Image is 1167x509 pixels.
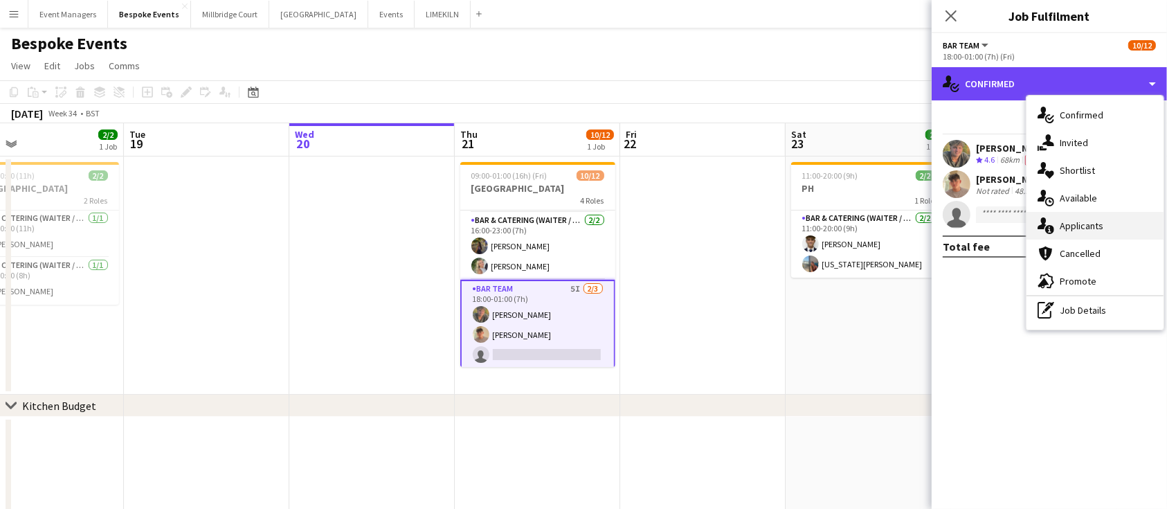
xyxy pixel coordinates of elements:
a: View [6,57,36,75]
div: Cancelled [1026,240,1164,267]
span: 19 [127,136,145,152]
div: Available [1026,184,1164,212]
button: [GEOGRAPHIC_DATA] [269,1,368,28]
span: 2/2 [916,170,935,181]
div: 1 Job [99,141,117,152]
span: 4.6 [984,154,995,165]
h3: Job Fulfilment [932,7,1167,25]
app-card-role: Bar & Catering (Waiter / waitress)2/216:00-23:00 (7h)[PERSON_NAME][PERSON_NAME] [460,213,615,280]
div: BST [86,108,100,118]
div: 1 Job [926,141,944,152]
span: 23 [789,136,806,152]
span: 4 Roles [581,195,604,206]
div: [DATE] [11,107,43,120]
span: 11:00-20:00 (9h) [802,170,858,181]
span: 1 Role [915,195,935,206]
span: View [11,60,30,72]
span: 09:00-01:00 (16h) (Fri) [471,170,548,181]
app-card-role: Bar & Catering (Waiter / waitress)2/211:00-20:00 (9h)[PERSON_NAME][US_STATE][PERSON_NAME] [791,211,946,278]
span: Wed [295,128,314,141]
span: Bar Team [943,40,979,51]
button: Bespoke Events [108,1,191,28]
div: Shortlist [1026,157,1164,184]
span: 2/2 [98,130,118,140]
a: Edit [39,57,66,75]
span: Sat [791,128,806,141]
span: Jobs [74,60,95,72]
button: Event Managers [28,1,108,28]
div: Applicants [1026,212,1164,240]
button: Millbridge Court [191,1,269,28]
div: Job Details [1026,296,1164,324]
span: Week 34 [46,108,80,118]
div: Crew has different fees then in role [1022,154,1046,166]
span: 10/12 [586,130,614,140]
h1: Bespoke Events [11,33,127,54]
app-card-role: Bar Team5I2/318:00-01:00 (7h)[PERSON_NAME][PERSON_NAME] [460,280,615,370]
span: 10/12 [1128,40,1156,51]
div: Kitchen Budget [22,399,96,413]
h3: PH [791,182,946,195]
div: Total fee [943,240,990,253]
div: Not rated [976,186,1012,196]
span: 21 [458,136,478,152]
div: Confirmed [1026,101,1164,129]
span: 22 [624,136,637,152]
a: Comms [103,57,145,75]
span: Edit [44,60,60,72]
span: 2 Roles [84,195,108,206]
span: Fri [626,128,637,141]
div: 18:00-01:00 (7h) (Fri) [943,51,1156,62]
div: Confirmed [932,67,1167,100]
span: Fee [1025,155,1043,166]
button: Events [368,1,415,28]
a: Jobs [69,57,100,75]
app-job-card: 11:00-20:00 (9h)2/2PH1 RoleBar & Catering (Waiter / waitress)2/211:00-20:00 (9h)[PERSON_NAME][US_... [791,162,946,278]
div: [PERSON_NAME] [976,173,1049,186]
button: LIMEKILN [415,1,471,28]
div: 1 Job [587,141,613,152]
div: Invited [1026,129,1164,157]
span: Thu [460,128,478,141]
div: [PERSON_NAME] [976,142,1049,154]
button: Bar Team [943,40,990,51]
span: 20 [293,136,314,152]
div: 48.3km [1012,186,1043,196]
h3: [GEOGRAPHIC_DATA] [460,182,615,195]
div: Promote [1026,267,1164,295]
div: 68km [997,154,1022,166]
span: Comms [109,60,140,72]
span: Tue [129,128,145,141]
span: 2/2 [925,130,945,140]
app-job-card: 09:00-01:00 (16h) (Fri)10/12[GEOGRAPHIC_DATA]4 Roles[PERSON_NAME][PERSON_NAME] Bar & Catering (Wa... [460,162,615,367]
span: 2/2 [89,170,108,181]
span: 10/12 [577,170,604,181]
